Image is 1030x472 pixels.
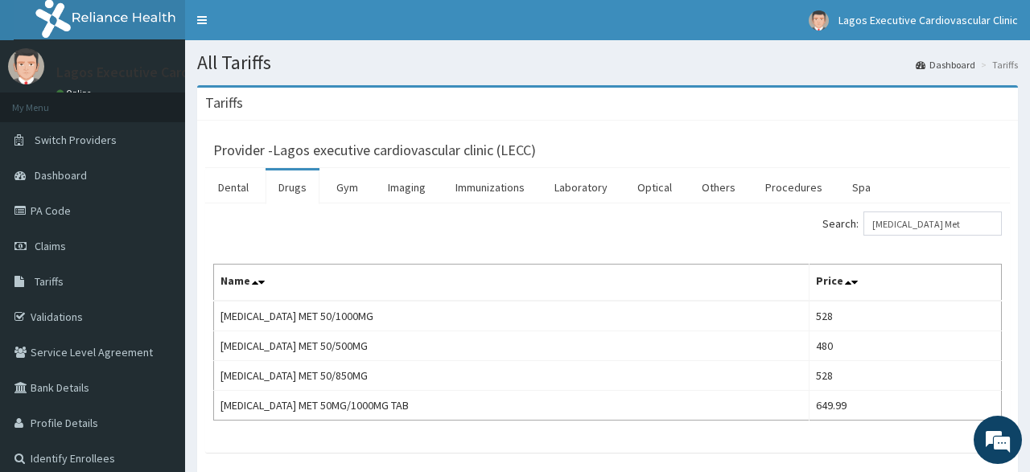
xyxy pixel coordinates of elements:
td: 528 [810,301,1002,331]
label: Search: [822,211,1002,236]
th: Name [214,265,810,302]
p: Lagos Executive Cardiovascular Clinic [56,65,289,80]
th: Price [810,265,1002,302]
a: Others [689,170,748,204]
a: Immunizations [443,170,538,204]
div: Chat with us now [84,90,270,111]
a: Spa [839,170,884,204]
td: 480 [810,331,1002,361]
img: User Image [809,10,829,31]
a: Procedures [752,170,835,204]
a: Imaging [375,170,439,204]
li: Tariffs [977,58,1018,72]
span: Lagos Executive Cardiovascular Clinic [838,13,1018,27]
input: Search: [863,211,1002,236]
a: Online [56,88,95,99]
a: Laboratory [542,170,620,204]
td: [MEDICAL_DATA] MET 50/850MG [214,361,810,391]
a: Dashboard [916,58,975,72]
td: 528 [810,361,1002,391]
textarea: Type your message and hit 'Enter' [8,307,307,363]
h1: All Tariffs [197,52,1018,73]
span: Dashboard [35,168,87,183]
span: Tariffs [35,274,64,289]
td: [MEDICAL_DATA] MET 50/1000MG [214,301,810,331]
a: Dental [205,170,262,204]
span: Switch Providers [35,133,117,147]
td: 649.99 [810,391,1002,421]
span: We're online! [93,137,222,299]
a: Drugs [266,170,319,204]
td: [MEDICAL_DATA] MET 50/500MG [214,331,810,361]
img: d_794563401_company_1708531726252_794563401 [30,80,65,121]
span: Claims [35,239,66,253]
h3: Tariffs [205,96,243,110]
h3: Provider - Lagos executive cardiovascular clinic (LECC) [213,143,536,158]
td: [MEDICAL_DATA] MET 50MG/1000MG TAB [214,391,810,421]
a: Optical [624,170,685,204]
img: User Image [8,48,44,84]
div: Minimize live chat window [264,8,303,47]
a: Gym [323,170,371,204]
